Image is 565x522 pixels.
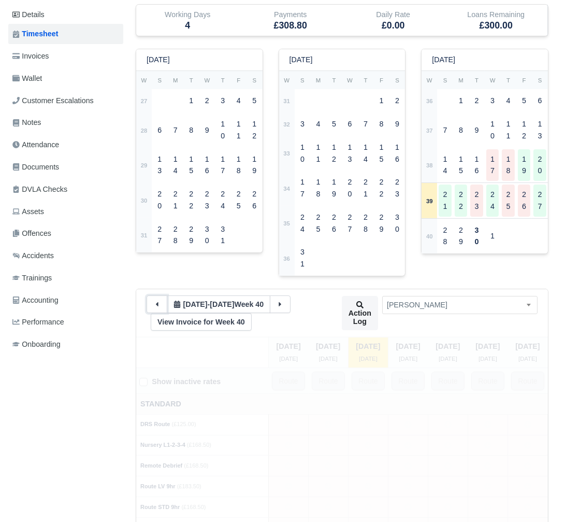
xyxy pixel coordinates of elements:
strong: 34 [283,186,290,192]
a: Details [8,5,123,24]
div: 6 [343,114,356,134]
small: S [300,77,305,83]
small: T [475,77,479,83]
a: Wallet [8,68,123,89]
strong: 35 [283,220,290,227]
div: 15 [185,149,198,181]
h6: [DATE] [147,55,170,64]
div: 29 [455,220,468,252]
strong: 32 [283,121,290,128]
a: Onboarding [8,334,123,355]
div: 3 [486,91,499,111]
span: Wallet [12,73,42,84]
small: S [253,77,257,83]
div: 27 [343,207,356,239]
strong: 40 [426,233,433,239]
small: T [364,77,368,83]
span: Onboarding [12,338,61,350]
div: 22 [455,185,468,217]
div: 14 [439,149,452,181]
div: 1 [375,91,388,111]
div: 1 [185,91,198,111]
span: Attendance [12,139,59,151]
div: 18 [233,149,245,181]
div: 24 [216,184,229,216]
a: Attendance [8,135,123,155]
div: 2 [470,91,483,111]
div: 12 [248,114,261,146]
div: 28 [169,219,182,251]
div: 31 [216,219,229,251]
button: Action Log [342,296,378,330]
div: 23 [470,185,483,217]
a: Assets [8,202,123,222]
div: 17 [296,172,309,204]
div: 7 [169,120,182,140]
div: 18 [502,149,515,181]
a: Customer Escalations [8,91,123,111]
div: Working Days [144,9,231,21]
div: 20 [153,184,166,216]
div: 4 [502,91,515,111]
div: 1 [486,226,499,246]
div: 20 [343,172,356,204]
a: Notes [8,112,123,133]
a: Timesheet [8,24,123,44]
div: 11 [502,114,515,146]
div: Working Days [136,5,239,36]
div: 25 [312,207,325,239]
div: 10 [216,114,229,146]
strong: 27 [141,98,148,104]
div: 5 [328,114,341,134]
div: 30 [391,207,404,239]
a: Invoices [8,46,123,66]
div: Payments [247,9,335,21]
div: 29 [375,207,388,239]
span: Trainings [12,272,52,284]
strong: 36 [426,98,433,104]
strong: 30 [475,226,479,246]
strong: 29 [141,162,148,168]
div: 19 [518,149,531,181]
div: 8 [185,120,198,140]
div: 22 [185,184,198,216]
div: Loans Remaining [445,5,548,36]
small: T [506,77,510,83]
small: F [380,77,383,83]
div: 9 [470,120,483,140]
div: 31 [296,242,309,274]
span: 2 days ago [183,300,207,308]
small: W [284,77,289,83]
div: 7 [439,120,452,140]
small: T [190,77,193,83]
strong: 31 [141,232,148,238]
div: 30 [201,219,214,251]
small: F [237,77,240,83]
h5: £0.00 [350,20,437,31]
span: Documents [12,161,59,173]
div: 13 [533,114,546,146]
div: 3 [216,91,229,111]
div: 18 [312,172,325,204]
div: 1 [455,91,468,111]
small: S [395,77,399,83]
small: T [332,77,336,83]
div: 16 [391,137,404,170]
small: S [443,77,447,83]
div: 6 [153,120,166,140]
strong: 37 [426,128,433,134]
a: View Invoice for Week 40 [151,313,252,331]
div: 12 [328,137,341,170]
small: W [490,77,496,83]
strong: 33 [283,150,290,157]
div: 25 [502,185,515,217]
div: 28 [439,220,452,252]
div: 22 [375,172,388,204]
div: 23 [391,172,404,204]
div: 23 [201,184,214,216]
span: Performance [12,316,64,328]
div: 6 [533,91,546,111]
div: 26 [248,184,261,216]
span: Timesheet [12,28,58,40]
div: 21 [359,172,372,204]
